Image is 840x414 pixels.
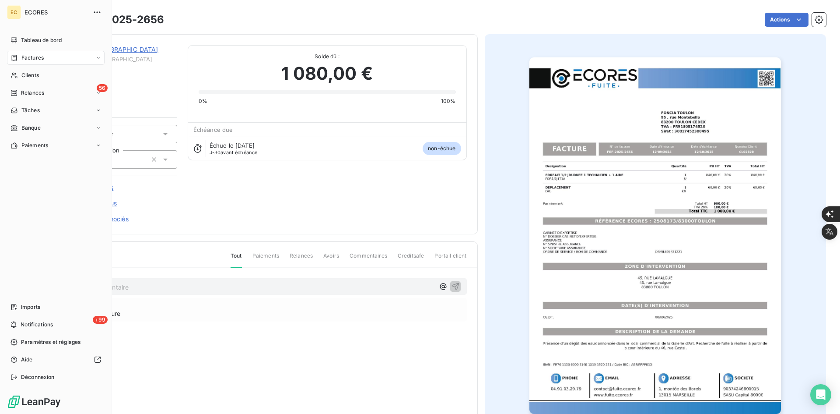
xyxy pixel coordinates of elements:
a: FONCIA [GEOGRAPHIC_DATA] [69,46,158,53]
span: Déconnexion [21,373,55,381]
h3: FEF-2025-2656 [82,12,164,28]
img: invoice_thumbnail [529,57,781,414]
span: Tâches [21,106,40,114]
span: 0% [199,97,207,105]
span: Clients [21,71,39,79]
span: 100% [441,97,456,105]
span: FONCIA [GEOGRAPHIC_DATA] [69,56,177,63]
span: Paramètres et réglages [21,338,80,346]
span: Solde dû : [199,53,456,60]
span: Tableau de bord [21,36,62,44]
span: Relances [21,89,44,97]
span: Paiements [252,252,279,267]
span: Paiements [21,142,48,149]
img: Logo LeanPay [7,395,61,409]
span: Imports [21,303,40,311]
a: Aide [7,353,105,367]
div: EC [7,5,21,19]
span: Échéance due [193,126,233,133]
span: Factures [21,54,44,62]
div: Open Intercom Messenger [810,384,831,405]
span: J-30 [210,149,221,156]
span: Tout [231,252,242,268]
span: non-échue [423,142,461,155]
button: Actions [765,13,808,27]
span: 1 080,00 € [281,60,373,87]
span: Notifications [21,321,53,329]
span: ECORES [24,9,87,16]
span: Banque [21,124,41,132]
span: Relances [290,252,313,267]
span: 56 [97,84,108,92]
span: Commentaires [350,252,387,267]
span: Aide [21,356,33,364]
span: Échue le [DATE] [210,142,255,149]
span: Creditsafe [398,252,424,267]
span: Portail client [434,252,466,267]
span: Avoirs [323,252,339,267]
span: avant échéance [210,150,258,155]
span: +99 [93,316,108,324]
